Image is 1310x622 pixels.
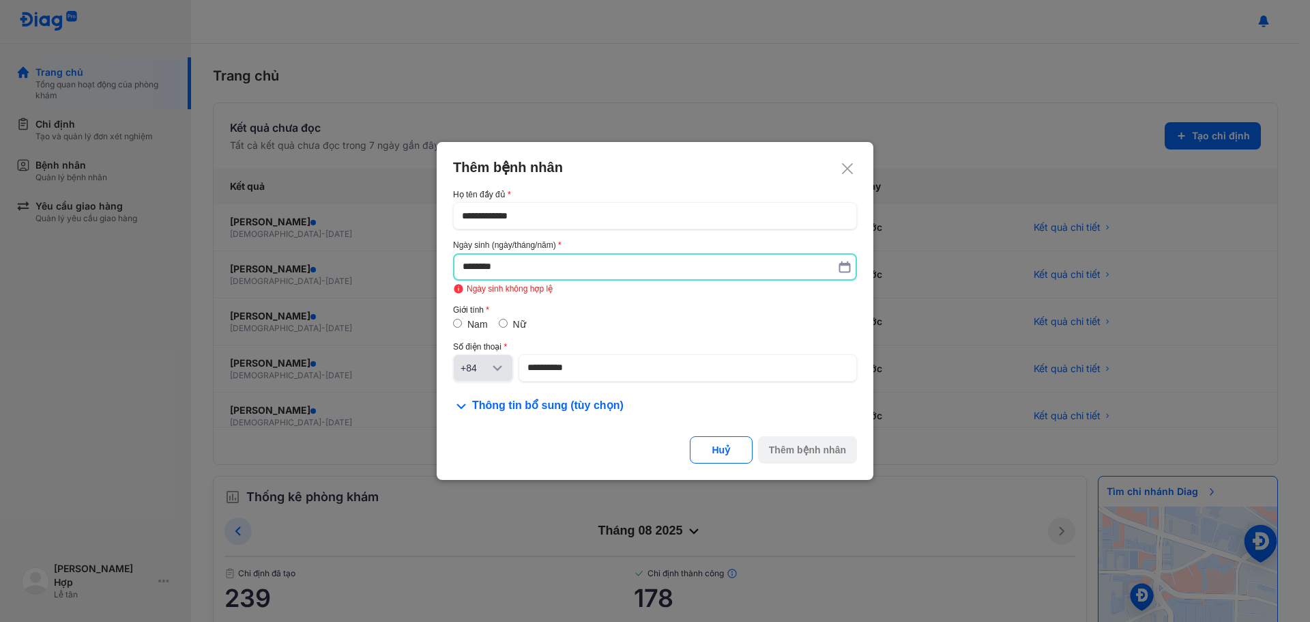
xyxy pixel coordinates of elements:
[472,398,624,414] span: Thông tin bổ sung (tùy chọn)
[453,342,857,352] div: Số điện thoại
[453,283,857,294] div: Ngày sinh không hợp lệ
[758,436,857,464] button: Thêm bệnh nhân
[453,305,857,315] div: Giới tính
[461,361,489,375] div: +84
[453,240,857,250] div: Ngày sinh (ngày/tháng/năm)
[467,319,488,330] label: Nam
[769,443,846,457] div: Thêm bệnh nhân
[513,319,526,330] label: Nữ
[453,190,857,199] div: Họ tên đầy đủ
[690,436,753,464] button: Huỷ
[453,158,857,176] div: Thêm bệnh nhân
